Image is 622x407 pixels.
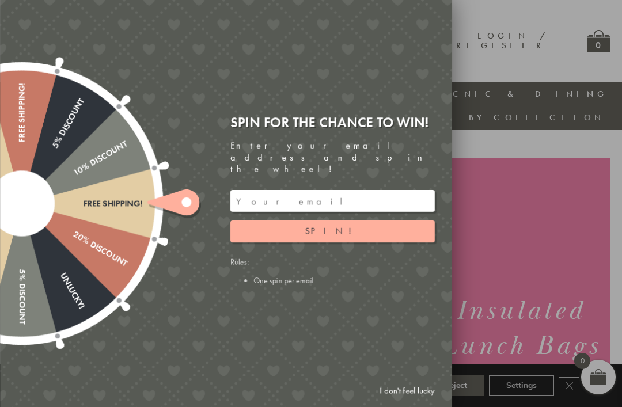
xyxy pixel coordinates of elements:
[230,113,435,131] div: Spin for the chance to win!
[19,199,128,268] div: 20% Discount
[17,83,26,204] div: Free shipping!
[17,204,26,325] div: 5% Discount
[22,199,143,208] div: Free shipping!
[374,380,441,401] a: I don't feel lucky
[19,139,128,208] div: 10% Discount
[305,225,360,237] span: Spin!
[230,140,435,176] div: Enter your email address and spin the wheel!
[253,275,435,286] li: One spin per email
[230,190,435,212] input: Your email
[17,96,86,206] div: 5% Discount
[230,220,435,242] button: Spin!
[17,201,86,310] div: Unlucky!
[230,257,435,286] div: Rules:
